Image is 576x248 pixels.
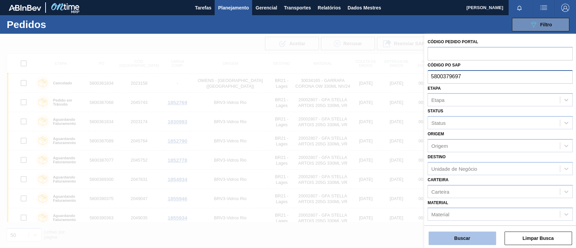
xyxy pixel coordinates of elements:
font: Transportes [284,5,311,10]
font: Carteira [431,189,449,194]
font: Pedidos [7,19,46,30]
font: Carteira [428,177,448,182]
font: Planejamento [218,5,249,10]
img: TNhmsLtSVTkK8tSr43FrP2fwEKptu5GPRR3wAAAABJRU5ErkJggg== [9,5,41,11]
font: Origem [431,143,448,148]
font: Gerencial [255,5,277,10]
font: [PERSON_NAME] [466,5,503,10]
font: Material [428,200,448,205]
font: Material [431,212,449,217]
button: Notificações [509,3,530,12]
font: Filtro [540,22,552,27]
font: Destino [428,155,445,159]
font: Status [428,109,443,113]
font: Código PO SAP [428,63,460,67]
font: Tarefas [195,5,212,10]
font: Status [431,120,446,126]
font: Etapa [431,97,444,103]
img: Sair [561,4,569,12]
font: Etapa [428,86,441,91]
font: Relatórios [318,5,340,10]
button: Filtro [512,18,569,31]
img: ações do usuário [540,4,548,12]
font: Código Pedido Portal [428,39,478,44]
font: Dados Mestres [348,5,381,10]
font: Origem [428,132,444,136]
font: Unidade de Negócio [431,166,477,171]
